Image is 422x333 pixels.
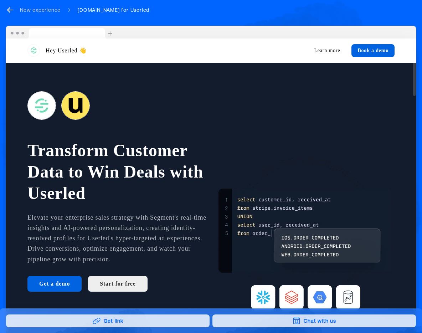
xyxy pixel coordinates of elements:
[6,6,14,14] svg: go back
[6,314,210,327] button: Get link
[78,6,149,14] div: [DOMAIN_NAME] for Userled
[20,6,61,14] div: New experience
[212,314,416,327] button: Chat with us
[6,26,115,39] img: Browser topbar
